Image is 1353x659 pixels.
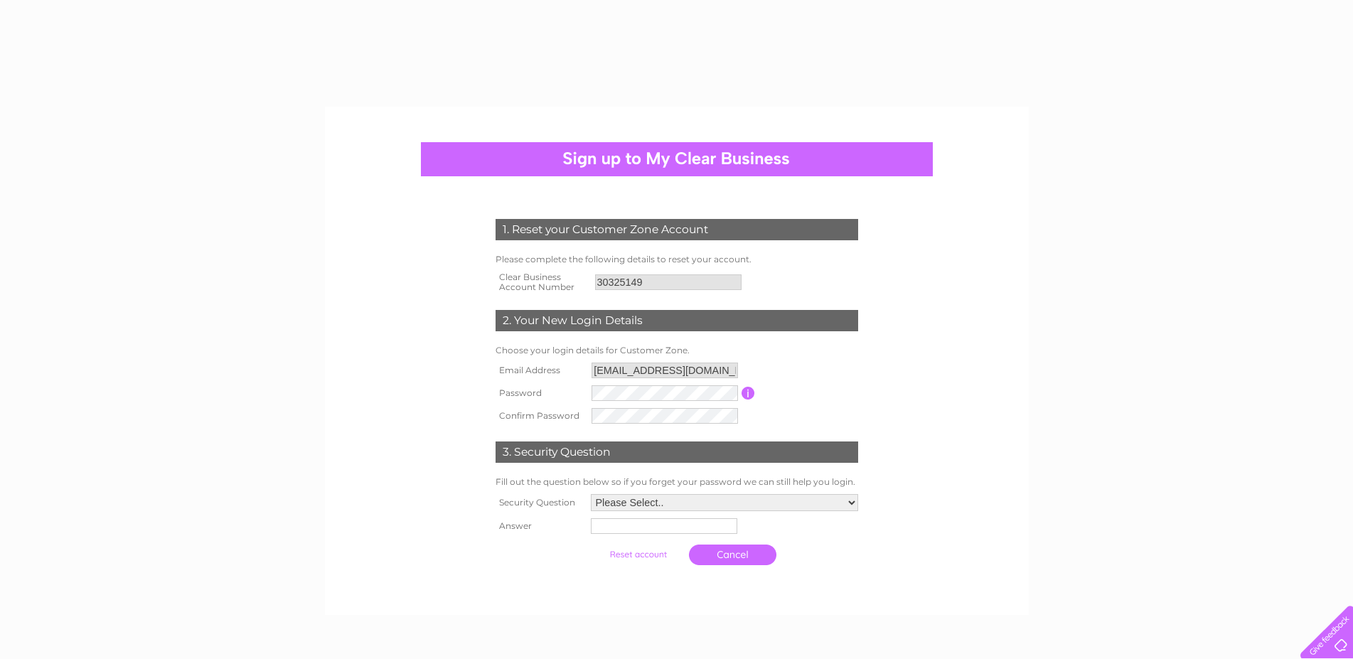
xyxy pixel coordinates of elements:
[492,359,589,382] th: Email Address
[492,404,589,427] th: Confirm Password
[492,473,862,491] td: Fill out the question below so if you forget your password we can still help you login.
[594,545,682,564] input: Submit
[496,310,858,331] div: 2. Your New Login Details
[492,268,592,296] th: Clear Business Account Number
[492,515,587,537] th: Answer
[496,219,858,240] div: 1. Reset your Customer Zone Account
[492,382,589,404] th: Password
[689,545,776,565] a: Cancel
[492,342,862,359] td: Choose your login details for Customer Zone.
[492,491,587,515] th: Security Question
[492,251,862,268] td: Please complete the following details to reset your account.
[496,441,858,463] div: 3. Security Question
[742,387,755,400] input: Information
